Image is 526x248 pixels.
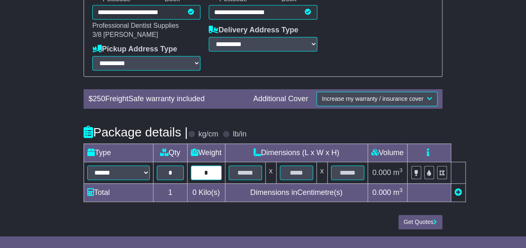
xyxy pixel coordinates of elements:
[84,183,153,202] td: Total
[249,95,312,104] div: Additional Cover
[372,188,391,197] span: 0.000
[454,188,462,197] a: Add new item
[84,95,249,104] div: $ FreightSafe warranty included
[84,143,153,162] td: Type
[92,45,177,54] label: Pickup Address Type
[225,183,368,202] td: Dimensions in Centimetre(s)
[233,130,247,139] label: lb/in
[393,188,403,197] span: m
[187,143,225,162] td: Weight
[92,31,158,38] span: 3/8 [PERSON_NAME]
[372,168,391,177] span: 0.000
[84,125,188,139] h4: Package details |
[187,183,225,202] td: Kilo(s)
[399,167,403,173] sup: 3
[316,92,437,106] button: Increase my warranty / insurance cover
[265,162,276,183] td: x
[398,215,443,229] button: Get Quotes
[92,22,179,29] span: Professional Dentist Supplies
[209,26,298,35] label: Delivery Address Type
[93,95,105,103] span: 250
[193,188,197,197] span: 0
[322,95,423,102] span: Increase my warranty / insurance cover
[399,187,403,193] sup: 3
[393,168,403,177] span: m
[316,162,327,183] td: x
[225,143,368,162] td: Dimensions (L x W x H)
[368,143,407,162] td: Volume
[153,183,187,202] td: 1
[153,143,187,162] td: Qty
[198,130,218,139] label: kg/cm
